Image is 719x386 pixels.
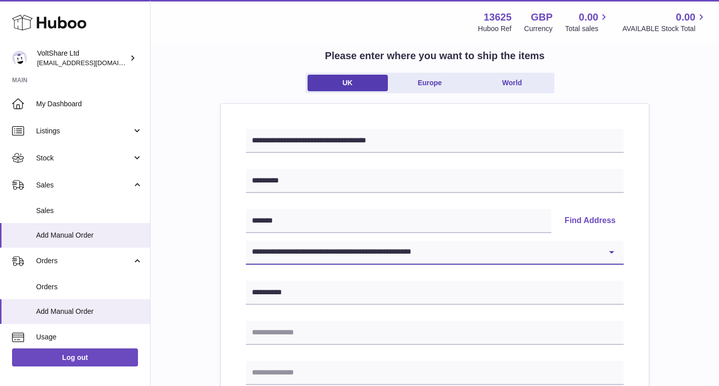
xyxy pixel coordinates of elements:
a: 0.00 AVAILABLE Stock Total [622,11,707,34]
span: Sales [36,180,132,190]
span: My Dashboard [36,99,142,109]
span: Stock [36,153,132,163]
span: Add Manual Order [36,307,142,316]
a: Log out [12,348,138,366]
span: Sales [36,206,142,216]
strong: GBP [531,11,552,24]
div: Huboo Ref [478,24,512,34]
img: info@voltshare.co.uk [12,51,27,66]
span: Total sales [565,24,610,34]
span: AVAILABLE Stock Total [622,24,707,34]
span: [EMAIL_ADDRESS][DOMAIN_NAME] [37,59,148,67]
span: Usage [36,332,142,342]
strong: 13625 [484,11,512,24]
div: Currency [524,24,553,34]
div: VoltShare Ltd [37,49,127,68]
a: UK [308,75,388,91]
span: Orders [36,256,132,266]
span: Add Manual Order [36,231,142,240]
h2: Please enter where you want to ship the items [325,49,545,63]
a: 0.00 Total sales [565,11,610,34]
span: Listings [36,126,132,136]
a: Europe [390,75,470,91]
span: 0.00 [579,11,599,24]
button: Find Address [556,209,624,233]
span: Orders [36,282,142,292]
a: World [472,75,552,91]
span: 0.00 [676,11,695,24]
